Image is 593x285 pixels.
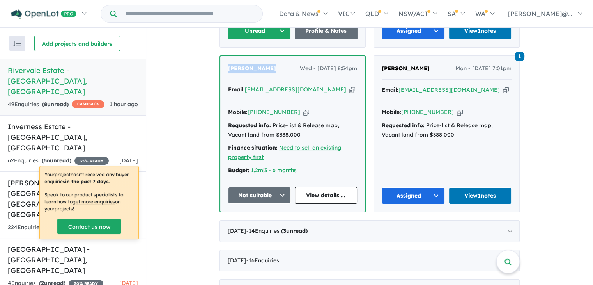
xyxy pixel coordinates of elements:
span: Mon - [DATE] 7:01pm [455,64,512,73]
input: Try estate name, suburb, builder or developer [118,5,261,22]
u: get more enquiries [73,199,115,205]
a: [PHONE_NUMBER] [248,109,300,116]
span: [DATE] [119,157,138,164]
h5: [PERSON_NAME][GEOGRAPHIC_DATA] - [GEOGRAPHIC_DATA] , [GEOGRAPHIC_DATA] [8,178,138,220]
strong: Mobile: [228,109,248,116]
div: [DATE] [219,220,520,242]
button: Assigned [382,23,445,39]
button: Assigned [382,187,445,204]
div: Price-list & Release map, Vacant land from $388,000 [228,121,357,140]
img: sort.svg [13,41,21,46]
strong: ( unread) [42,101,69,108]
span: [PERSON_NAME] [382,65,430,72]
a: 1 [515,51,524,61]
button: Not suitable [228,187,291,204]
a: [PERSON_NAME] [228,64,276,73]
a: 3 - 6 months [264,167,297,174]
b: in the past 7 days. [65,178,110,184]
a: View1notes [449,187,512,204]
a: Contact us now [57,219,121,234]
a: [PERSON_NAME] [382,64,430,73]
button: Copy [303,108,309,116]
a: Need to sell an existing property first [228,144,341,160]
button: Unread [228,23,291,39]
p: Your project hasn't received any buyer enquiries [44,171,134,185]
span: 35 % READY [74,157,109,165]
strong: Budget: [228,167,250,174]
h5: Inverness Estate - [GEOGRAPHIC_DATA] , [GEOGRAPHIC_DATA] [8,121,138,153]
h5: [GEOGRAPHIC_DATA] - [GEOGRAPHIC_DATA] , [GEOGRAPHIC_DATA] [8,244,138,276]
button: Copy [349,85,355,94]
span: [PERSON_NAME]@... [508,10,572,18]
strong: Requested info: [382,122,425,129]
span: 56 [44,157,50,164]
span: - 14 Enquir ies [246,227,308,234]
span: - 16 Enquir ies [246,257,279,264]
h5: Rivervale Estate - [GEOGRAPHIC_DATA] , [GEOGRAPHIC_DATA] [8,65,138,97]
div: 224 Enquir ies [8,223,110,232]
div: Price-list & Release map, Vacant land from $388,000 [382,121,512,140]
span: Wed - [DATE] 8:54pm [300,64,357,73]
a: View1notes [449,23,512,39]
a: View details ... [295,187,358,204]
div: 49 Enquir ies [8,100,104,109]
strong: ( unread) [42,157,71,164]
strong: Requested info: [228,122,271,129]
strong: Mobile: [382,109,401,116]
span: 1 hour ago [110,101,138,108]
img: Openlot PRO Logo White [11,9,76,19]
strong: ( unread) [281,227,308,234]
div: 62 Enquir ies [8,156,109,166]
span: [PERSON_NAME] [228,65,276,72]
span: CASHBACK [72,100,104,108]
a: 1.2m [251,167,263,174]
p: Speak to our product specialists to learn how to on your projects ! [44,191,134,212]
a: [EMAIL_ADDRESS][DOMAIN_NAME] [245,86,346,93]
button: Add projects and builders [34,36,120,51]
button: Copy [503,86,509,94]
a: [PHONE_NUMBER] [401,109,454,116]
strong: Finance situation: [228,144,278,151]
div: [DATE] [219,250,520,272]
span: 8 [44,101,47,108]
div: | [228,166,357,175]
button: Copy [457,108,463,116]
a: [EMAIL_ADDRESS][DOMAIN_NAME] [398,86,500,93]
strong: Email: [382,86,398,93]
strong: Email: [228,86,245,93]
span: 3 [283,227,286,234]
a: Profile & Notes [295,23,358,39]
